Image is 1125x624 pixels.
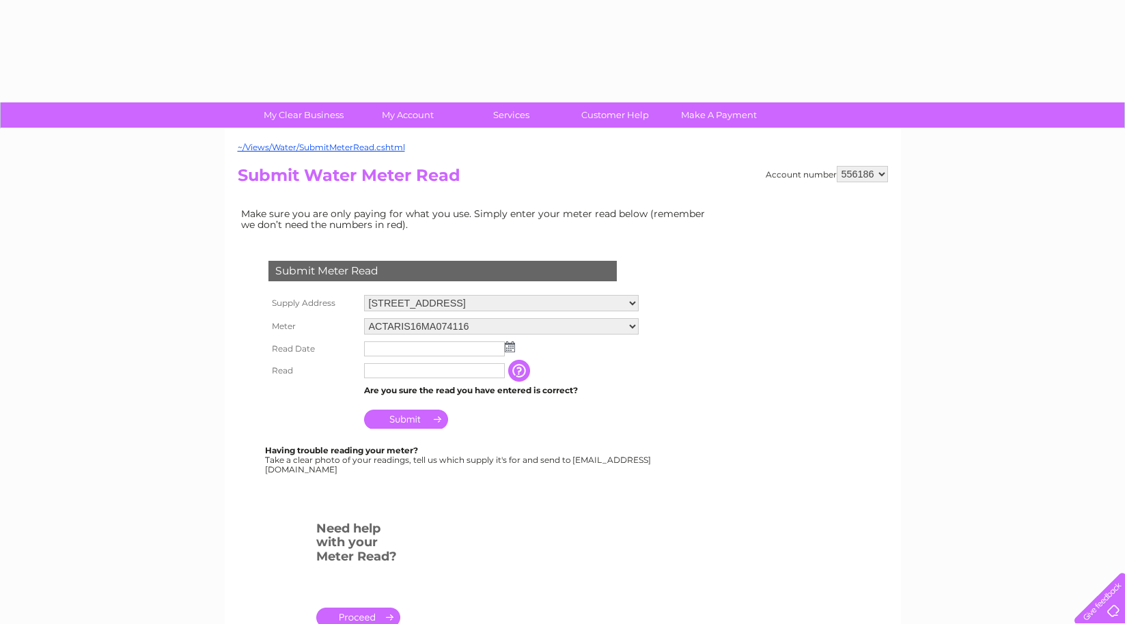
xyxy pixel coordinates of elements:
td: Are you sure the read you have entered is correct? [361,382,642,399]
a: Services [455,102,568,128]
div: Submit Meter Read [268,261,617,281]
div: Take a clear photo of your readings, tell us which supply it's for and send to [EMAIL_ADDRESS][DO... [265,446,653,474]
input: Submit [364,410,448,429]
h2: Submit Water Meter Read [238,166,888,192]
a: ~/Views/Water/SubmitMeterRead.cshtml [238,142,405,152]
a: Make A Payment [663,102,775,128]
input: Information [508,360,533,382]
th: Meter [265,315,361,338]
th: Read [265,360,361,382]
td: Make sure you are only paying for what you use. Simply enter your meter read below (remember we d... [238,205,716,233]
th: Read Date [265,338,361,360]
h3: Need help with your Meter Read? [316,519,400,571]
a: My Account [351,102,464,128]
a: My Clear Business [247,102,360,128]
b: Having trouble reading your meter? [265,445,418,455]
img: ... [505,341,515,352]
th: Supply Address [265,292,361,315]
div: Account number [766,166,888,182]
a: Customer Help [559,102,671,128]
